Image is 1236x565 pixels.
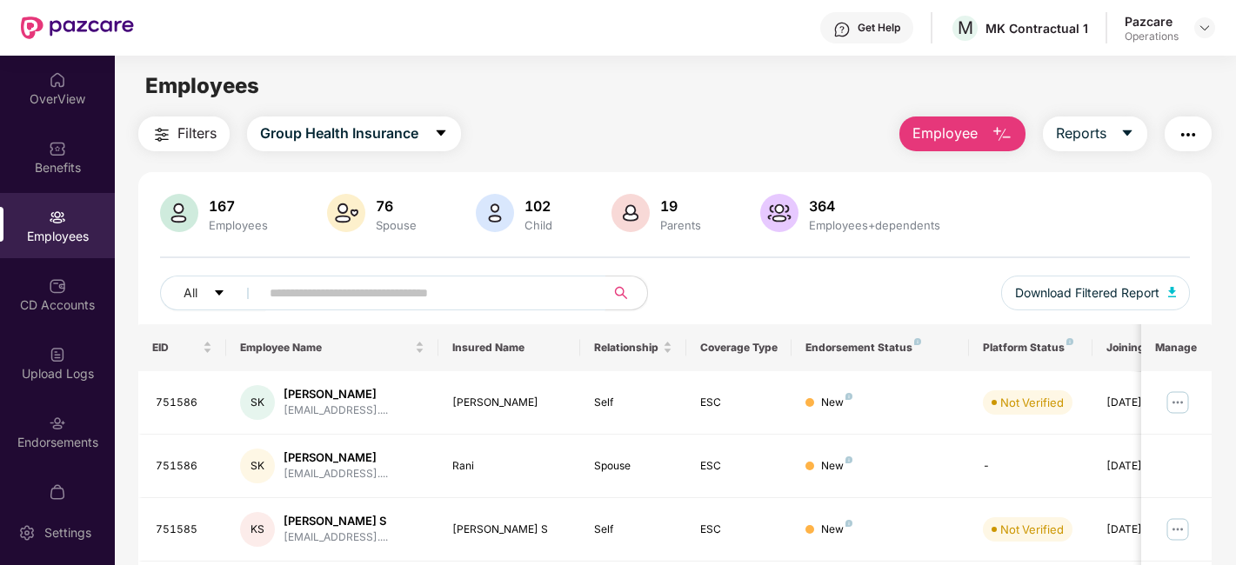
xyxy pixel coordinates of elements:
th: Coverage Type [686,324,792,371]
img: svg+xml;base64,PHN2ZyB4bWxucz0iaHR0cDovL3d3dy53My5vcmcvMjAwMC9zdmciIHhtbG5zOnhsaW5rPSJodHRwOi8vd3... [992,124,1012,145]
div: Spouse [372,218,420,232]
span: M [958,17,973,38]
div: 19 [657,197,705,215]
span: EID [152,341,200,355]
img: svg+xml;base64,PHN2ZyB4bWxucz0iaHR0cDovL3d3dy53My5vcmcvMjAwMC9zdmciIHdpZHRoPSI4IiBoZWlnaHQ9IjgiIH... [845,456,852,463]
div: Employees+dependents [805,218,944,232]
img: svg+xml;base64,PHN2ZyBpZD0iQmVuZWZpdHMiIHhtbG5zPSJodHRwOi8vd3d3LnczLm9yZy8yMDAwL3N2ZyIgd2lkdGg9Ij... [49,140,66,157]
span: caret-down [434,126,448,142]
div: [EMAIL_ADDRESS].... [284,466,388,482]
div: ESC [700,458,778,475]
div: Platform Status [983,341,1079,355]
img: svg+xml;base64,PHN2ZyB4bWxucz0iaHR0cDovL3d3dy53My5vcmcvMjAwMC9zdmciIHhtbG5zOnhsaW5rPSJodHRwOi8vd3... [1168,287,1177,297]
div: Employees [205,218,271,232]
img: svg+xml;base64,PHN2ZyB4bWxucz0iaHR0cDovL3d3dy53My5vcmcvMjAwMC9zdmciIHhtbG5zOnhsaW5rPSJodHRwOi8vd3... [476,194,514,232]
div: Settings [39,524,97,542]
button: Employee [899,116,1026,151]
div: [PERSON_NAME] S [452,522,566,538]
img: svg+xml;base64,PHN2ZyB4bWxucz0iaHR0cDovL3d3dy53My5vcmcvMjAwMC9zdmciIHdpZHRoPSIyNCIgaGVpZ2h0PSIyNC... [1178,124,1199,145]
img: svg+xml;base64,PHN2ZyBpZD0iU2V0dGluZy0yMHgyMCIgeG1sbnM9Imh0dHA6Ly93d3cudzMub3JnLzIwMDAvc3ZnIiB3aW... [18,524,36,542]
img: svg+xml;base64,PHN2ZyB4bWxucz0iaHR0cDovL3d3dy53My5vcmcvMjAwMC9zdmciIHhtbG5zOnhsaW5rPSJodHRwOi8vd3... [160,194,198,232]
img: svg+xml;base64,PHN2ZyBpZD0iSGVscC0zMngzMiIgeG1sbnM9Imh0dHA6Ly93d3cudzMub3JnLzIwMDAvc3ZnIiB3aWR0aD... [833,21,851,38]
div: 751586 [156,395,213,411]
th: Employee Name [226,324,438,371]
div: [EMAIL_ADDRESS].... [284,529,388,546]
img: New Pazcare Logo [21,17,134,39]
div: ESC [700,522,778,538]
div: [PERSON_NAME] [284,386,388,402]
img: svg+xml;base64,PHN2ZyBpZD0iTXlfT3JkZXJzIiBkYXRhLW5hbWU9Ik15IE9yZGVycyIgeG1sbnM9Imh0dHA6Ly93d3cudz... [49,483,66,501]
div: 751586 [156,458,213,475]
img: svg+xml;base64,PHN2ZyBpZD0iRHJvcGRvd24tMzJ4MzIiIHhtbG5zPSJodHRwOi8vd3d3LnczLm9yZy8yMDAwL3N2ZyIgd2... [1198,21,1212,35]
div: New [821,458,852,475]
button: Allcaret-down [160,276,266,310]
td: - [969,435,1092,498]
div: [DATE] [1106,522,1185,538]
div: SK [240,385,275,420]
div: SK [240,449,275,483]
div: 76 [372,197,420,215]
div: [DATE] [1106,458,1185,475]
div: New [821,395,852,411]
div: [EMAIL_ADDRESS].... [284,402,388,419]
span: Download Filtered Report [1015,283,1159,302]
img: svg+xml;base64,PHN2ZyBpZD0iVXBsb2FkX0xvZ3MiIGRhdGEtbmFtZT0iVXBsb2FkIExvZ3MiIHhtbG5zPSJodHRwOi8vd3... [49,346,66,363]
button: search [605,276,648,310]
span: Employee [912,123,978,144]
div: 364 [805,197,944,215]
div: 102 [521,197,556,215]
div: Not Verified [1000,521,1064,538]
button: Group Health Insurancecaret-down [247,116,461,151]
button: Download Filtered Report [1001,276,1191,310]
img: svg+xml;base64,PHN2ZyB4bWxucz0iaHR0cDovL3d3dy53My5vcmcvMjAwMC9zdmciIHhtbG5zOnhsaW5rPSJodHRwOi8vd3... [760,194,798,232]
span: caret-down [1120,126,1134,142]
img: svg+xml;base64,PHN2ZyBpZD0iRW5kb3JzZW1lbnRzIiB4bWxucz0iaHR0cDovL3d3dy53My5vcmcvMjAwMC9zdmciIHdpZH... [49,415,66,432]
div: [PERSON_NAME] [284,449,388,466]
th: EID [138,324,227,371]
img: manageButton [1164,389,1192,416]
div: Self [594,395,672,411]
th: Manage [1141,324,1212,371]
button: Reportscaret-down [1043,116,1147,151]
div: Endorsement Status [805,341,954,355]
span: All [184,283,197,302]
span: search [605,286,638,300]
div: [PERSON_NAME] S [284,513,388,529]
span: Employee Name [240,341,411,355]
div: New [821,522,852,538]
img: svg+xml;base64,PHN2ZyB4bWxucz0iaHR0cDovL3d3dy53My5vcmcvMjAwMC9zdmciIHdpZHRoPSI4IiBoZWlnaHQ9IjgiIH... [914,338,921,345]
div: Not Verified [1000,394,1064,411]
img: svg+xml;base64,PHN2ZyB4bWxucz0iaHR0cDovL3d3dy53My5vcmcvMjAwMC9zdmciIHdpZHRoPSIyNCIgaGVpZ2h0PSIyNC... [151,124,172,145]
img: svg+xml;base64,PHN2ZyB4bWxucz0iaHR0cDovL3d3dy53My5vcmcvMjAwMC9zdmciIHdpZHRoPSI4IiBoZWlnaHQ9IjgiIH... [1066,338,1073,345]
div: Child [521,218,556,232]
button: Filters [138,116,230,151]
span: caret-down [213,287,225,301]
div: MK Contractual 1 [985,20,1088,37]
img: svg+xml;base64,PHN2ZyB4bWxucz0iaHR0cDovL3d3dy53My5vcmcvMjAwMC9zdmciIHhtbG5zOnhsaW5rPSJodHRwOi8vd3... [327,194,365,232]
span: Employees [145,73,259,98]
img: svg+xml;base64,PHN2ZyBpZD0iRW1wbG95ZWVzIiB4bWxucz0iaHR0cDovL3d3dy53My5vcmcvMjAwMC9zdmciIHdpZHRoPS... [49,209,66,226]
div: [DATE] [1106,395,1185,411]
div: Spouse [594,458,672,475]
div: KS [240,512,275,547]
th: Relationship [580,324,686,371]
span: Reports [1056,123,1106,144]
img: svg+xml;base64,PHN2ZyB4bWxucz0iaHR0cDovL3d3dy53My5vcmcvMjAwMC9zdmciIHdpZHRoPSI4IiBoZWlnaHQ9IjgiIH... [845,520,852,527]
div: Parents [657,218,705,232]
span: Group Health Insurance [260,123,418,144]
th: Insured Name [438,324,580,371]
div: Operations [1125,30,1179,43]
span: Filters [177,123,217,144]
img: svg+xml;base64,PHN2ZyB4bWxucz0iaHR0cDovL3d3dy53My5vcmcvMjAwMC9zdmciIHdpZHRoPSI4IiBoZWlnaHQ9IjgiIH... [845,393,852,400]
span: Relationship [594,341,659,355]
div: Self [594,522,672,538]
div: Rani [452,458,566,475]
div: Pazcare [1125,13,1179,30]
img: svg+xml;base64,PHN2ZyBpZD0iQ0RfQWNjb3VudHMiIGRhdGEtbmFtZT0iQ0QgQWNjb3VudHMiIHhtbG5zPSJodHRwOi8vd3... [49,277,66,295]
div: 167 [205,197,271,215]
div: Get Help [858,21,900,35]
img: svg+xml;base64,PHN2ZyB4bWxucz0iaHR0cDovL3d3dy53My5vcmcvMjAwMC9zdmciIHhtbG5zOnhsaW5rPSJodHRwOi8vd3... [611,194,650,232]
img: manageButton [1164,515,1192,543]
div: 751585 [156,522,213,538]
img: svg+xml;base64,PHN2ZyBpZD0iSG9tZSIgeG1sbnM9Imh0dHA6Ly93d3cudzMub3JnLzIwMDAvc3ZnIiB3aWR0aD0iMjAiIG... [49,71,66,89]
